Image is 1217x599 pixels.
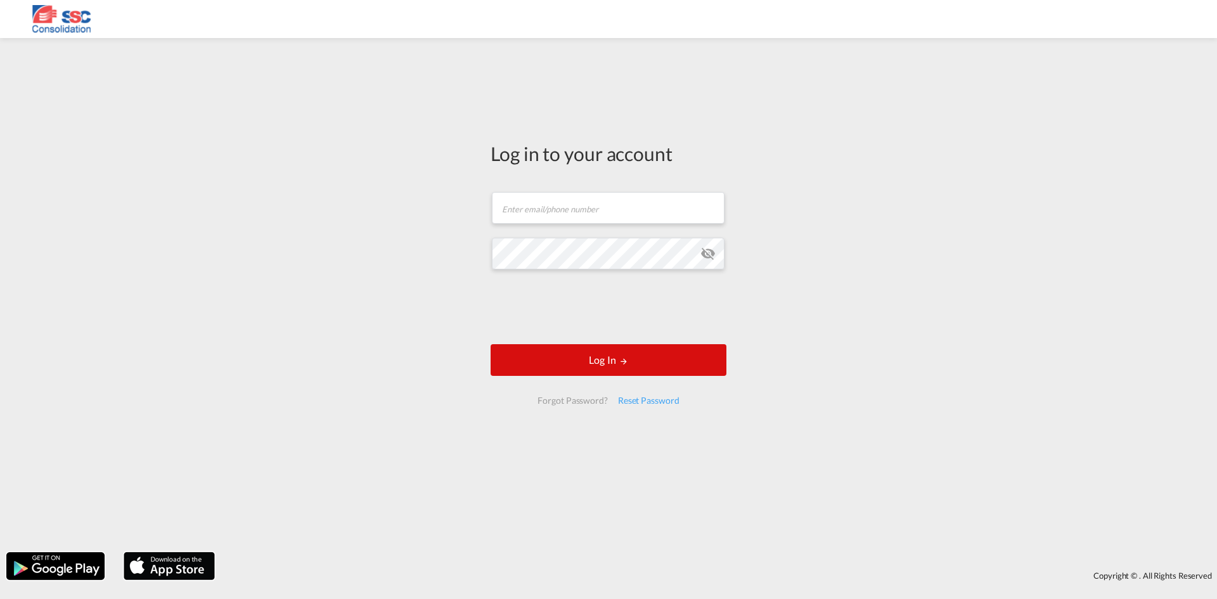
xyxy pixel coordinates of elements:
iframe: reCAPTCHA [512,282,705,332]
div: Reset Password [613,389,685,412]
img: apple.png [122,551,216,581]
div: Log in to your account [491,140,726,167]
button: LOGIN [491,344,726,376]
div: Copyright © . All Rights Reserved [221,565,1217,586]
md-icon: icon-eye-off [700,246,716,261]
div: Forgot Password? [532,389,612,412]
img: google.png [5,551,106,581]
input: Enter email/phone number [492,192,724,224]
img: 37d256205c1f11ecaa91a72466fb0159.png [19,5,105,34]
